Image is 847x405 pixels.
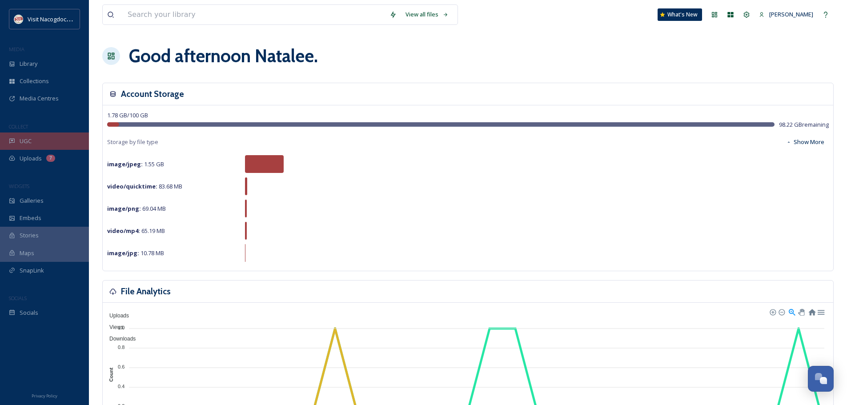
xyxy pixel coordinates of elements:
[103,313,129,319] span: Uploads
[20,231,39,240] span: Stories
[129,43,318,69] h1: Good afternoon Natalee .
[107,138,158,146] span: Storage by file type
[118,384,124,389] tspan: 0.4
[755,6,818,23] a: [PERSON_NAME]
[808,308,815,315] div: Reset Zoom
[46,155,55,162] div: 7
[118,345,124,350] tspan: 0.8
[798,309,803,314] div: Panning
[107,205,166,213] span: 69.04 MB
[108,368,114,382] text: Count
[769,309,775,315] div: Zoom In
[14,15,23,24] img: images%20%281%29.jpeg
[107,182,157,190] strong: video/quicktime :
[779,120,829,129] span: 98.22 GB remaining
[788,308,795,315] div: Selection Zoom
[103,324,124,330] span: Views
[778,309,784,315] div: Zoom Out
[107,111,148,119] span: 1.78 GB / 100 GB
[817,308,824,315] div: Menu
[107,227,140,235] strong: video/mp4 :
[118,325,124,330] tspan: 1.0
[20,196,44,205] span: Galleries
[123,5,385,24] input: Search your library
[20,77,49,85] span: Collections
[20,214,41,222] span: Embeds
[769,10,813,18] span: [PERSON_NAME]
[20,154,42,163] span: Uploads
[118,364,124,369] tspan: 0.6
[28,15,76,23] span: Visit Nacogdoches
[107,160,143,168] strong: image/jpeg :
[808,366,834,392] button: Open Chat
[121,88,184,100] h3: Account Storage
[9,183,29,189] span: WIDGETS
[20,309,38,317] span: Socials
[20,60,37,68] span: Library
[20,94,59,103] span: Media Centres
[20,249,34,257] span: Maps
[107,227,165,235] span: 65.19 MB
[107,249,164,257] span: 10.78 MB
[107,182,182,190] span: 83.68 MB
[782,133,829,151] button: Show More
[107,249,139,257] strong: image/jpg :
[658,8,702,21] a: What's New
[107,160,164,168] span: 1.55 GB
[20,137,32,145] span: UGC
[9,123,28,130] span: COLLECT
[401,6,453,23] a: View all files
[121,285,171,298] h3: File Analytics
[32,393,57,399] span: Privacy Policy
[32,390,57,401] a: Privacy Policy
[9,46,24,52] span: MEDIA
[9,295,27,301] span: SOCIALS
[107,205,141,213] strong: image/png :
[20,266,44,275] span: SnapLink
[103,336,136,342] span: Downloads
